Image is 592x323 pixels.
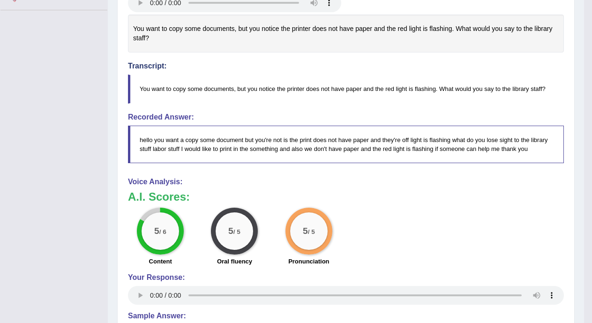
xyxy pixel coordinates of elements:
h4: Sample Answer: [128,312,564,320]
big: 5 [154,226,159,236]
b: A.I. Scores: [128,190,190,203]
h4: Voice Analysis: [128,178,564,186]
small: / 6 [159,229,166,236]
big: 5 [303,226,308,236]
blockquote: You want to copy some documents, but you notice the printer does not have paper and the red light... [128,75,564,103]
blockquote: hello you want a copy some document but you're not is the print does not have paper and they're o... [128,126,564,163]
div: You want to copy some documents, but you notice the printer does not have paper and the red light... [128,15,564,53]
h4: Your Response: [128,273,564,282]
big: 5 [229,226,234,236]
label: Pronunciation [288,257,329,266]
h4: Recorded Answer: [128,113,564,121]
small: / 5 [233,229,240,236]
label: Oral fluency [217,257,252,266]
label: Content [149,257,172,266]
small: / 5 [308,229,315,236]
